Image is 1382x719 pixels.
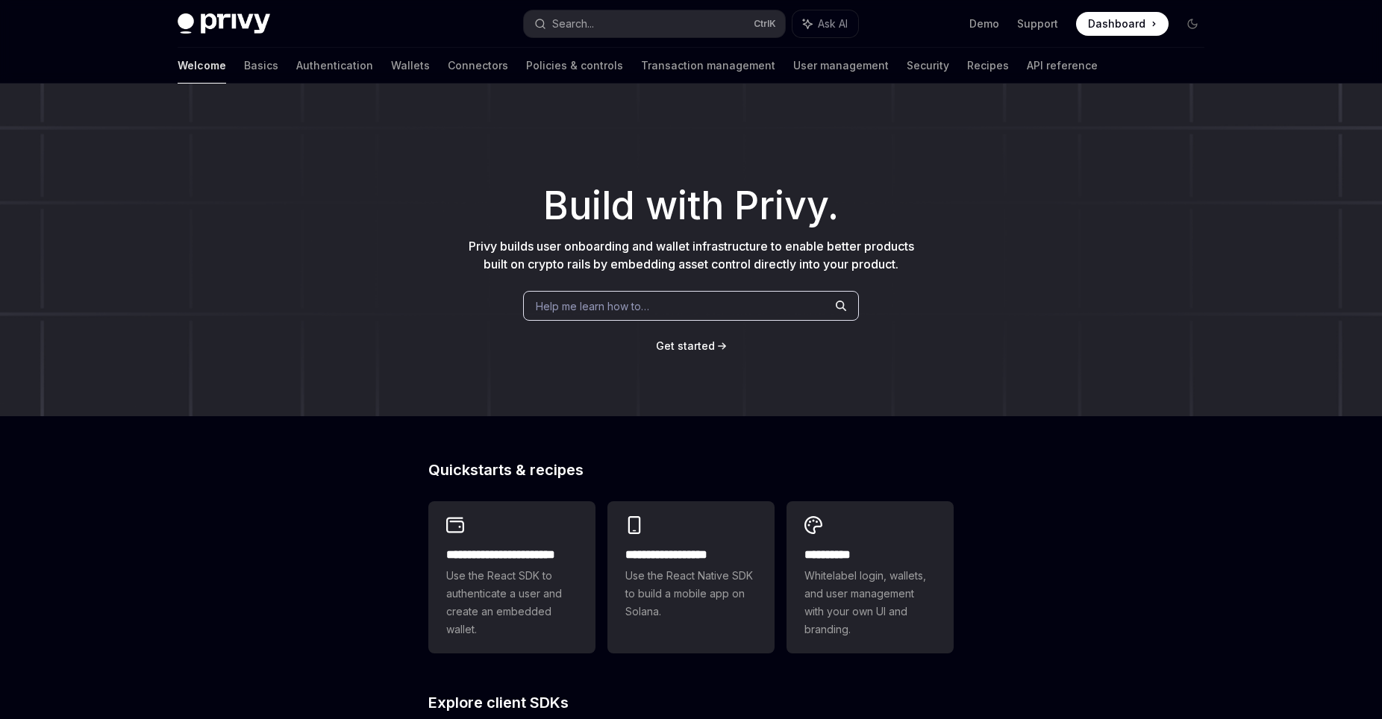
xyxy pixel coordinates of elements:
[607,501,775,653] a: **** **** **** ***Use the React Native SDK to build a mobile app on Solana.
[178,13,270,34] img: dark logo
[787,501,954,653] a: **** *****Whitelabel login, wallets, and user management with your own UI and branding.
[969,16,999,31] a: Demo
[448,48,508,84] a: Connectors
[907,48,949,84] a: Security
[1088,16,1145,31] span: Dashboard
[469,239,914,271] span: Privy builds user onboarding and wallet infrastructure to enable better products built on crypto ...
[391,48,430,84] a: Wallets
[296,48,373,84] a: Authentication
[428,462,584,477] span: Quickstarts & recipes
[656,339,715,352] span: Get started
[625,567,757,621] span: Use the React Native SDK to build a mobile app on Solana.
[536,298,649,314] span: Help me learn how to…
[793,48,889,84] a: User management
[804,567,936,638] span: Whitelabel login, wallets, and user management with your own UI and branding.
[552,15,594,33] div: Search...
[1027,48,1098,84] a: API reference
[641,48,775,84] a: Transaction management
[244,48,278,84] a: Basics
[1076,12,1169,36] a: Dashboard
[178,48,226,84] a: Welcome
[428,695,569,710] span: Explore client SDKs
[524,10,785,37] button: Search...CtrlK
[967,48,1009,84] a: Recipes
[1017,16,1058,31] a: Support
[656,339,715,354] a: Get started
[446,567,578,638] span: Use the React SDK to authenticate a user and create an embedded wallet.
[543,192,839,219] span: Build with Privy.
[818,16,848,31] span: Ask AI
[526,48,623,84] a: Policies & controls
[1181,12,1204,36] button: Toggle dark mode
[792,10,858,37] button: Ask AI
[754,18,776,30] span: Ctrl K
